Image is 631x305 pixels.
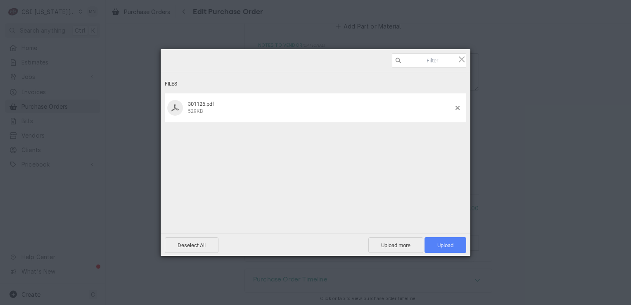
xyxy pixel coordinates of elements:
span: Upload more [368,237,423,253]
div: Files [165,76,466,92]
span: 529KB [188,108,203,114]
span: Deselect All [165,237,218,253]
div: 301126.pdf [185,101,455,114]
span: 301126.pdf [188,101,214,107]
span: Click here or hit ESC to close picker [457,55,466,64]
span: Upload [425,237,466,253]
input: Filter [392,53,466,68]
span: Upload [437,242,453,248]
